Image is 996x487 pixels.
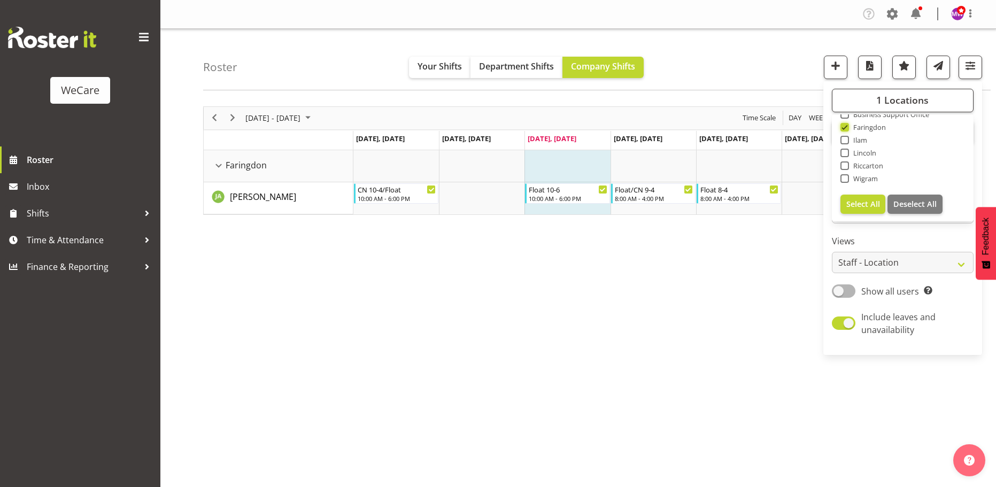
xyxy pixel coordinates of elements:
[27,232,139,248] span: Time & Attendance
[358,184,436,195] div: CN 10-4/Float
[959,56,982,79] button: Filter Shifts
[976,207,996,280] button: Feedback - Show survey
[353,150,953,214] table: Timeline Week of October 1, 2025
[699,134,748,143] span: [DATE], [DATE]
[824,56,847,79] button: Add a new shift
[529,194,607,203] div: 10:00 AM - 6:00 PM
[409,57,470,78] button: Your Shifts
[807,111,829,125] button: Timeline Week
[418,60,462,72] span: Your Shifts
[525,183,609,204] div: Jane Arps"s event - Float 10-6 Begin From Wednesday, October 1, 2025 at 10:00:00 AM GMT+13:00 End...
[849,149,877,157] span: Lincoln
[27,205,139,221] span: Shifts
[529,184,607,195] div: Float 10-6
[926,56,950,79] button: Send a list of all shifts for the selected filtered period to all rostered employees.
[562,57,644,78] button: Company Shifts
[356,134,405,143] span: [DATE], [DATE]
[358,194,436,203] div: 10:00 AM - 6:00 PM
[571,60,635,72] span: Company Shifts
[849,174,878,183] span: Wigram
[787,111,802,125] span: Day
[849,123,886,132] span: Faringdon
[892,56,916,79] button: Highlight an important date within the roster.
[893,199,937,209] span: Deselect All
[205,107,223,129] div: previous period
[981,218,991,255] span: Feedback
[964,455,975,466] img: help-xxl-2.png
[230,190,296,203] a: [PERSON_NAME]
[849,110,930,119] span: Business Support Office
[615,194,693,203] div: 8:00 AM - 4:00 PM
[242,107,317,129] div: Sep 29 - Oct 05, 2025
[861,311,936,336] span: Include leaves and unavailability
[742,111,777,125] span: Time Scale
[697,183,781,204] div: Jane Arps"s event - Float 8-4 Begin From Friday, October 3, 2025 at 8:00:00 AM GMT+13:00 Ends At ...
[230,191,296,203] span: [PERSON_NAME]
[700,194,778,203] div: 8:00 AM - 4:00 PM
[207,111,222,125] button: Previous
[61,82,99,98] div: WeCare
[887,195,943,214] button: Deselect All
[846,199,880,209] span: Select All
[849,136,868,144] span: Ilam
[479,60,554,72] span: Department Shifts
[858,56,882,79] button: Download a PDF of the roster according to the set date range.
[951,7,964,20] img: management-we-care10447.jpg
[8,27,96,48] img: Rosterit website logo
[27,259,139,275] span: Finance & Reporting
[832,89,974,112] button: 1 Locations
[354,183,438,204] div: Jane Arps"s event - CN 10-4/Float Begin From Monday, September 29, 2025 at 10:00:00 AM GMT+13:00 ...
[700,184,778,195] div: Float 8-4
[849,161,884,170] span: Riccarton
[741,111,778,125] button: Time Scale
[861,285,919,297] span: Show all users
[528,134,576,143] span: [DATE], [DATE]
[27,179,155,195] span: Inbox
[611,183,696,204] div: Jane Arps"s event - Float/CN 9-4 Begin From Thursday, October 2, 2025 at 8:00:00 AM GMT+13:00 End...
[787,111,804,125] button: Timeline Day
[204,150,353,182] td: Faringdon resource
[442,134,491,143] span: [DATE], [DATE]
[226,111,240,125] button: Next
[244,111,315,125] button: October 2025
[203,106,953,215] div: Timeline Week of October 1, 2025
[615,184,693,195] div: Float/CN 9-4
[876,94,929,106] span: 1 Locations
[226,159,267,172] span: Faringdon
[244,111,302,125] span: [DATE] - [DATE]
[203,61,237,73] h4: Roster
[832,235,974,248] label: Views
[785,134,833,143] span: [DATE], [DATE]
[840,195,886,214] button: Select All
[223,107,242,129] div: next period
[204,182,353,214] td: Jane Arps resource
[470,57,562,78] button: Department Shifts
[808,111,828,125] span: Week
[27,152,155,168] span: Roster
[614,134,662,143] span: [DATE], [DATE]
